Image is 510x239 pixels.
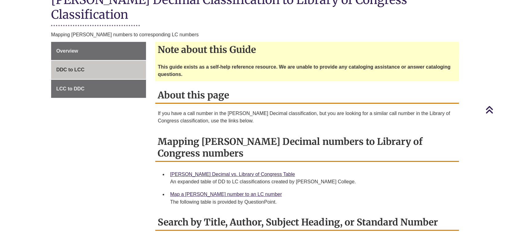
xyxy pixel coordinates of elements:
[51,32,199,37] span: Mapping [PERSON_NAME] numbers to corresponding LC numbers
[155,42,459,57] h2: Note about this Guide
[155,87,459,104] h2: About this page
[158,110,456,125] p: If you have a call number in the [PERSON_NAME] Decimal classification, but you are looking for a ...
[51,61,146,79] a: DDC to LCC
[170,192,282,197] a: Map a [PERSON_NAME] number to an LC number
[56,86,85,91] span: LCC to DDC
[155,214,459,231] h2: Search by Title, Author, Subject Heading, or Standard Number
[170,198,454,206] div: The following table is provided by QuestionPoint.
[170,178,454,185] div: An expanded table of DD to LC classifications created by [PERSON_NAME] College.
[51,42,146,98] div: Guide Page Menu
[56,48,78,54] span: Overview
[51,42,146,60] a: Overview
[155,134,459,162] h2: Mapping [PERSON_NAME] Decimal numbers to Library of Congress numbers
[56,67,85,72] span: DDC to LCC
[485,106,508,114] a: Back to Top
[51,80,146,98] a: LCC to DDC
[158,64,450,77] strong: This guide exists as a self-help reference resource. We are unable to provide any cataloging assi...
[170,172,295,177] a: [PERSON_NAME] Decimal vs. Library of Congress Table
